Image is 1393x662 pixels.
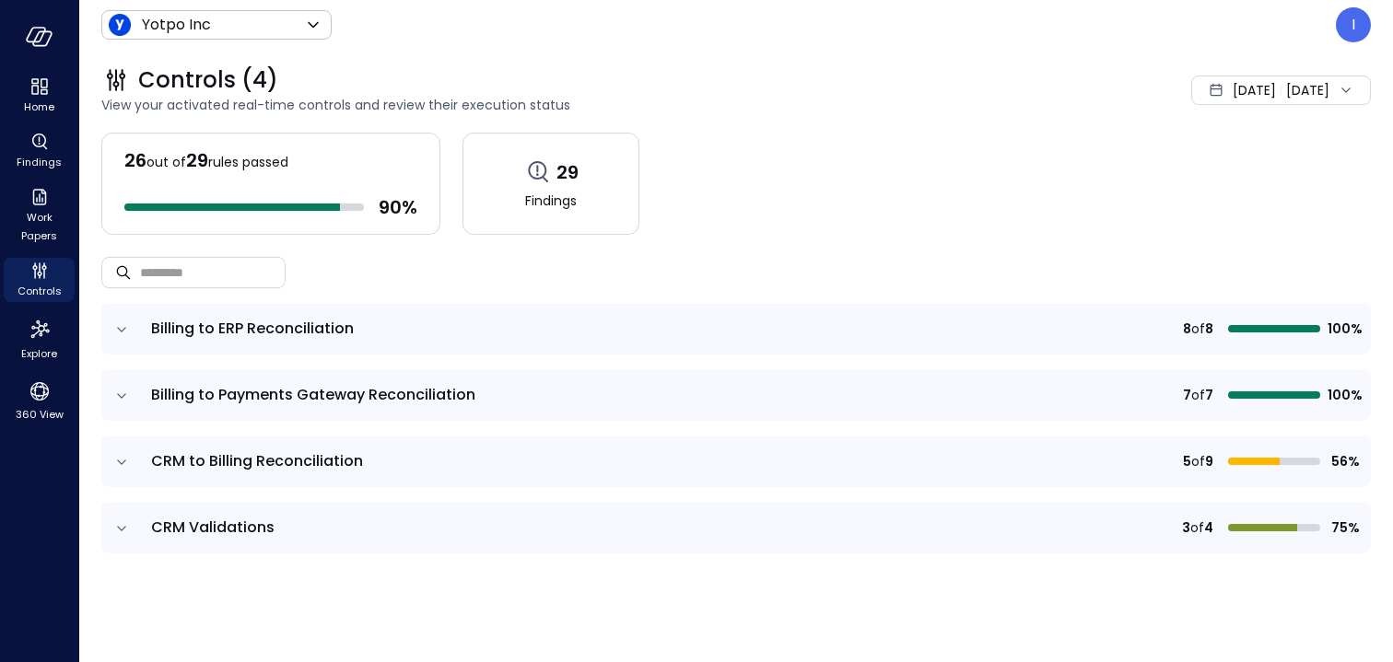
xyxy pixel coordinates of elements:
div: Home [4,74,75,118]
button: expand row [112,453,131,471]
span: View your activated real-time controls and review their execution status [101,95,919,115]
p: I [1352,14,1355,36]
span: 7 [1183,385,1191,405]
div: 360 View [4,376,75,425]
button: expand row [112,387,131,405]
span: Billing to Payments Gateway Reconciliation [151,384,475,405]
span: 29 [556,160,579,184]
span: 56% [1328,451,1360,471]
span: Controls (4) [138,65,278,95]
span: Billing to ERP Reconciliation [151,318,354,339]
span: CRM Validations [151,517,275,538]
span: Work Papers [11,208,67,245]
span: of [1191,385,1205,405]
span: 5 [1183,451,1191,471]
span: 8 [1183,319,1191,339]
span: Home [24,98,54,116]
span: 9 [1205,451,1213,471]
span: 29 [186,147,208,173]
span: [DATE] [1233,80,1276,100]
span: 100% [1328,319,1360,339]
div: Ivailo Emanuilov [1336,7,1371,42]
p: Yotpo Inc [142,14,211,36]
span: of [1191,319,1205,339]
div: Controls [4,258,75,302]
span: 90 % [379,195,417,219]
button: expand row [112,320,131,339]
span: Findings [525,191,577,211]
span: Findings [17,153,62,171]
a: 29Findings [462,133,639,235]
div: Explore [4,313,75,365]
span: 4 [1204,517,1213,538]
span: 360 View [16,405,64,424]
span: 26 [124,147,146,173]
span: 3 [1182,517,1190,538]
span: Explore [21,344,57,363]
span: 7 [1205,385,1213,405]
span: 75% [1328,517,1360,538]
span: Controls [18,282,62,300]
span: 8 [1205,319,1213,339]
span: of [1191,451,1205,471]
span: of [1190,517,1204,538]
span: CRM to Billing Reconciliation [151,450,363,471]
span: 100% [1328,385,1360,405]
span: rules passed [208,153,288,171]
span: out of [146,153,186,171]
button: expand row [112,519,131,538]
div: Work Papers [4,184,75,247]
img: Icon [109,14,131,36]
div: Findings [4,129,75,173]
